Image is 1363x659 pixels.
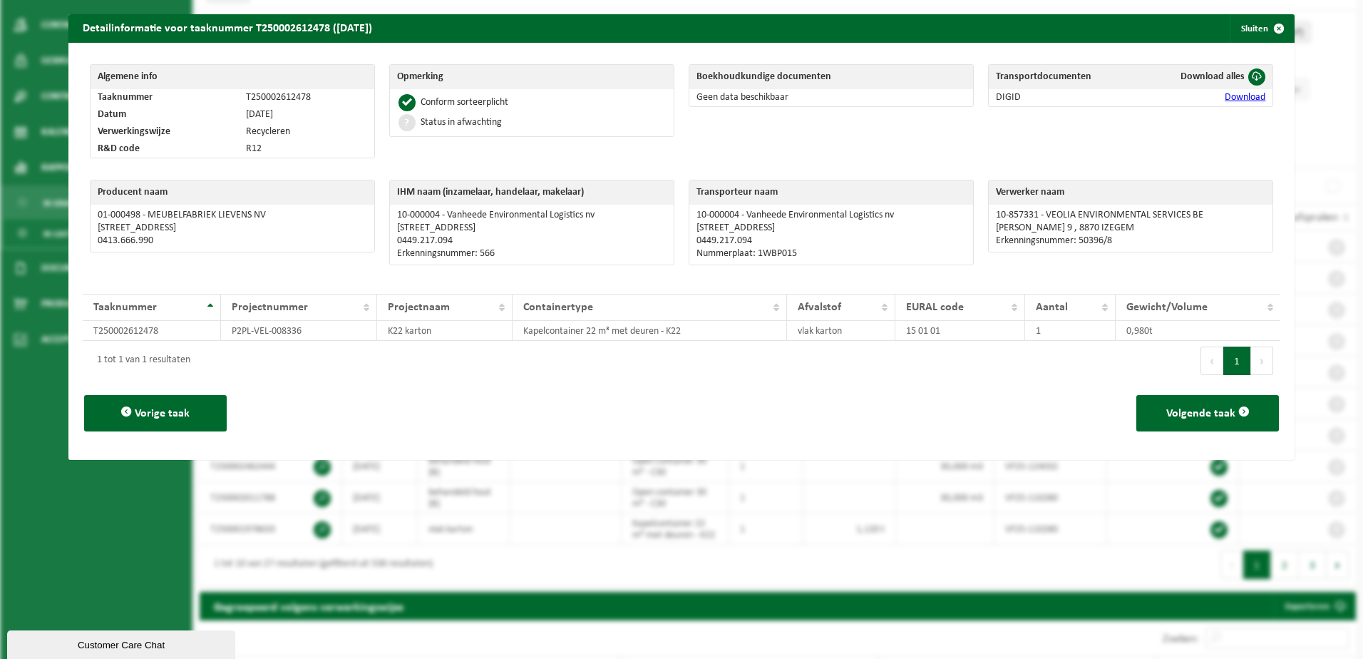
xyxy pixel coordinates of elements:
p: [STREET_ADDRESS] [696,223,966,234]
td: Kapelcontainer 22 m³ met deuren - K22 [513,321,787,341]
td: Recycleren [239,123,374,141]
td: vlak karton [787,321,895,341]
td: 1 [1025,321,1116,341]
td: 15 01 01 [895,321,1025,341]
iframe: chat widget [7,628,238,659]
button: 1 [1223,347,1251,375]
button: Sluiten [1230,14,1293,43]
td: T250002612478 [83,321,221,341]
th: IHM naam (inzamelaar, handelaar, makelaar) [390,180,674,205]
p: Erkenningsnummer: 50396/8 [996,235,1265,247]
td: 0,980t [1116,321,1280,341]
td: R&D code [91,141,239,158]
span: Projectnummer [232,302,308,313]
td: DIGID [989,89,1138,106]
span: Download alles [1181,71,1245,82]
th: Verwerker naam [989,180,1272,205]
span: Projectnaam [388,302,450,313]
th: Transportdocumenten [989,65,1138,89]
th: Algemene info [91,65,374,89]
p: 0413.666.990 [98,235,367,247]
div: Status in afwachting [421,118,502,128]
span: Volgende taak [1166,408,1235,419]
span: Vorige taak [135,408,190,419]
div: 1 tot 1 van 1 resultaten [90,348,190,374]
span: Containertype [523,302,593,313]
td: R12 [239,141,374,158]
td: Taaknummer [91,89,239,106]
span: Aantal [1036,302,1068,313]
span: Taaknummer [93,302,157,313]
p: [STREET_ADDRESS] [397,223,667,234]
p: Nummerplaat: 1WBP015 [696,248,966,260]
p: Erkenningsnummer: 566 [397,248,667,260]
button: Volgende taak [1136,395,1279,431]
button: Previous [1200,347,1223,375]
p: 10-000004 - Vanheede Environmental Logistics nv [397,210,667,221]
td: T250002612478 [239,89,374,106]
div: Conform sorteerplicht [421,98,508,108]
td: Geen data beschikbaar [689,89,973,106]
td: [DATE] [239,106,374,123]
p: [PERSON_NAME] 9 , 8870 IZEGEM [996,223,1265,234]
p: 10-857331 - VEOLIA ENVIRONMENTAL SERVICES BE [996,210,1265,221]
th: Boekhoudkundige documenten [689,65,973,89]
td: P2PL-VEL-008336 [221,321,377,341]
td: Datum [91,106,239,123]
td: Verwerkingswijze [91,123,239,141]
th: Producent naam [91,180,374,205]
p: 0449.217.094 [696,235,966,247]
th: Transporteur naam [689,180,973,205]
p: 10-000004 - Vanheede Environmental Logistics nv [696,210,966,221]
h2: Detailinformatie voor taaknummer T250002612478 ([DATE]) [68,14,386,41]
th: Opmerking [390,65,674,89]
p: 0449.217.094 [397,235,667,247]
span: Afvalstof [798,302,841,313]
p: 01-000498 - MEUBELFABRIEK LIEVENS NV [98,210,367,221]
p: [STREET_ADDRESS] [98,223,367,234]
a: Download [1225,92,1265,103]
button: Vorige taak [84,395,227,431]
button: Next [1251,347,1273,375]
td: K22 karton [377,321,513,341]
span: EURAL code [906,302,964,313]
span: Gewicht/Volume [1126,302,1208,313]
